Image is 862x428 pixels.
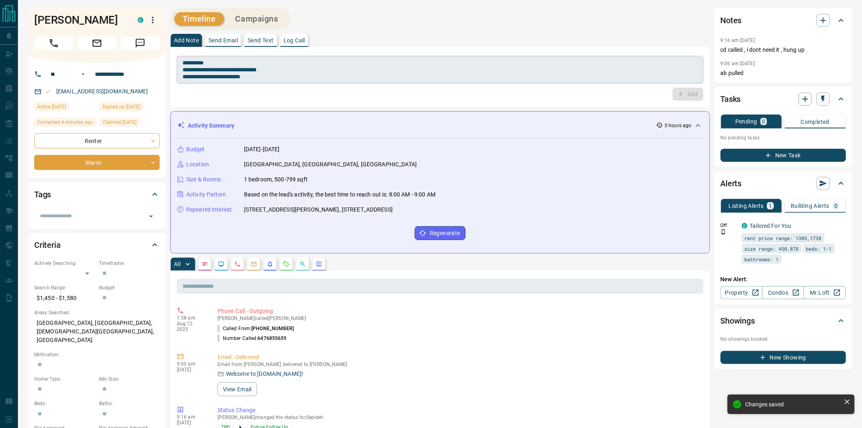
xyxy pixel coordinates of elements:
[34,133,160,148] div: Renter
[45,89,51,95] svg: Email Valid
[56,88,148,95] a: [EMAIL_ADDRESS][DOMAIN_NAME]
[209,38,238,43] p: Send Email
[218,362,700,367] p: Email from [PERSON_NAME] delivered to [PERSON_NAME]
[177,315,205,321] p: 1:58 pm
[177,118,703,133] div: Activity Summary3 hours ago
[721,335,846,343] p: No showings booked
[37,103,66,111] span: Active [DATE]
[721,93,741,106] h2: Tasks
[174,261,180,267] p: All
[721,11,846,30] div: Notes
[34,309,160,316] p: Areas Searched:
[835,203,838,209] p: 0
[186,205,232,214] p: Repeated Interest
[721,177,742,190] h2: Alerts
[177,321,205,332] p: Aug 12 2025
[202,261,208,267] svg: Notes
[100,102,160,114] div: Thu Jul 17 2025
[218,315,700,321] p: [PERSON_NAME] called [PERSON_NAME]
[721,222,737,229] p: Off
[762,286,804,299] a: Condos
[721,46,846,54] p: cd called , i dont need it , hung up
[804,286,846,299] a: Mr.Loft
[121,37,160,50] span: Message
[721,275,846,284] p: New Alert:
[258,335,287,341] span: 6476855659
[251,326,294,331] span: [PHONE_NUMBER]
[34,260,95,267] p: Actively Searching:
[721,314,755,327] h2: Showings
[34,185,160,204] div: Tags
[244,145,280,154] p: [DATE]-[DATE]
[34,188,51,201] h2: Tags
[218,335,287,342] p: Number Called:
[721,229,726,235] svg: Push Notification Only
[745,255,779,263] span: bathrooms: 1
[218,261,224,267] svg: Lead Browsing Activity
[145,211,157,222] button: Open
[186,175,221,184] p: Size & Rooms
[99,375,160,383] p: Min Size:
[78,69,88,79] button: Open
[100,118,160,129] div: Thu Jul 17 2025
[721,286,763,299] a: Property
[34,238,61,252] h2: Criteria
[177,414,205,420] p: 9:16 am
[721,89,846,109] div: Tasks
[174,38,199,43] p: Add Note
[721,61,755,66] p: 9:06 am [DATE]
[103,103,140,111] span: Signed up [DATE]
[186,160,209,169] p: Location
[34,37,73,50] span: Call
[721,311,846,331] div: Showings
[721,132,846,144] p: No pending tasks
[801,119,830,125] p: Completed
[721,174,846,193] div: Alerts
[745,401,841,408] div: Changes saved
[34,291,95,305] p: $1,450 - $1,580
[186,190,226,199] p: Activity Pattern
[177,361,205,367] p: 9:00 am
[218,382,257,396] button: View Email
[415,226,466,240] button: Regenerate
[34,284,95,291] p: Search Range:
[99,260,160,267] p: Timeframe:
[34,235,160,255] div: Criteria
[742,223,748,229] div: condos.ca
[218,325,294,332] p: Called From:
[283,261,290,267] svg: Requests
[218,307,700,315] p: Phone Call - Outgoing
[37,118,93,126] span: Contacted 4 minutes ago
[267,261,273,267] svg: Listing Alerts
[234,261,241,267] svg: Calls
[99,400,160,407] p: Baths:
[721,38,755,43] p: 9:16 am [DATE]
[762,119,765,124] p: 0
[34,351,160,358] p: Motivation:
[750,223,792,229] a: Tailored For You
[735,119,757,124] p: Pending
[729,203,764,209] p: Listing Alerts
[251,261,257,267] svg: Emails
[244,175,308,184] p: 1 bedroom, 500-799 sqft
[316,261,322,267] svg: Agent Actions
[34,155,160,170] div: Warm
[34,375,95,383] p: Home Type:
[244,190,435,199] p: Based on the lead's activity, the best time to reach out is: 8:00 AM - 9:00 AM
[34,102,96,114] div: Thu Jul 17 2025
[34,118,96,129] div: Tue Aug 12 2025
[248,38,274,43] p: Send Text
[721,149,846,162] button: New Task
[186,145,205,154] p: Budget
[99,284,160,291] p: Budget:
[177,420,205,426] p: [DATE]
[284,38,305,43] p: Log Call
[806,245,832,253] span: beds: 1-1
[299,261,306,267] svg: Opportunities
[791,203,830,209] p: Building Alerts
[177,367,205,373] p: [DATE]
[745,234,822,242] span: rent price range: 1305,1738
[244,205,393,214] p: [STREET_ADDRESS][PERSON_NAME], [STREET_ADDRESS]
[227,12,286,26] button: Campaigns
[721,69,846,77] p: ab pulled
